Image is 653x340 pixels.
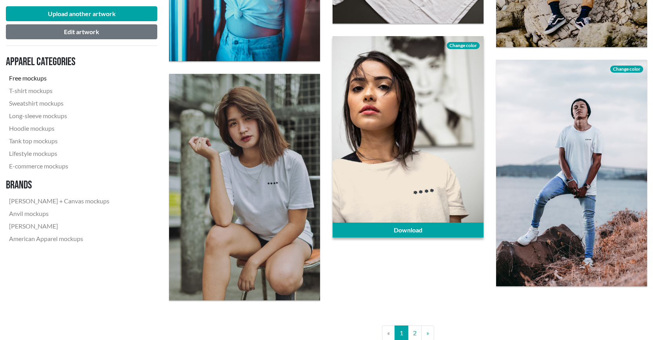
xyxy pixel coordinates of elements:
span: Change color [447,42,480,49]
a: Lifestyle mockups [6,147,113,160]
a: T-shirt mockups [6,84,113,97]
h3: Apparel categories [6,55,113,69]
a: Hoodie mockups [6,122,113,135]
a: E-commerce mockups [6,160,113,172]
span: Change color [610,66,643,73]
a: Anvil mockups [6,207,113,220]
button: Edit artwork [6,24,157,39]
button: Upload another artwork [6,6,157,21]
a: American Apparel mockups [6,232,113,245]
a: [PERSON_NAME] [6,220,113,232]
a: Download [333,223,484,238]
a: Long-sleeve mockups [6,110,113,122]
span: » [426,329,429,336]
a: [PERSON_NAME] + Canvas mockups [6,195,113,207]
a: Tank top mockups [6,135,113,147]
a: Sweatshirt mockups [6,97,113,110]
h3: Brands [6,179,113,192]
a: Free mockups [6,72,113,84]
